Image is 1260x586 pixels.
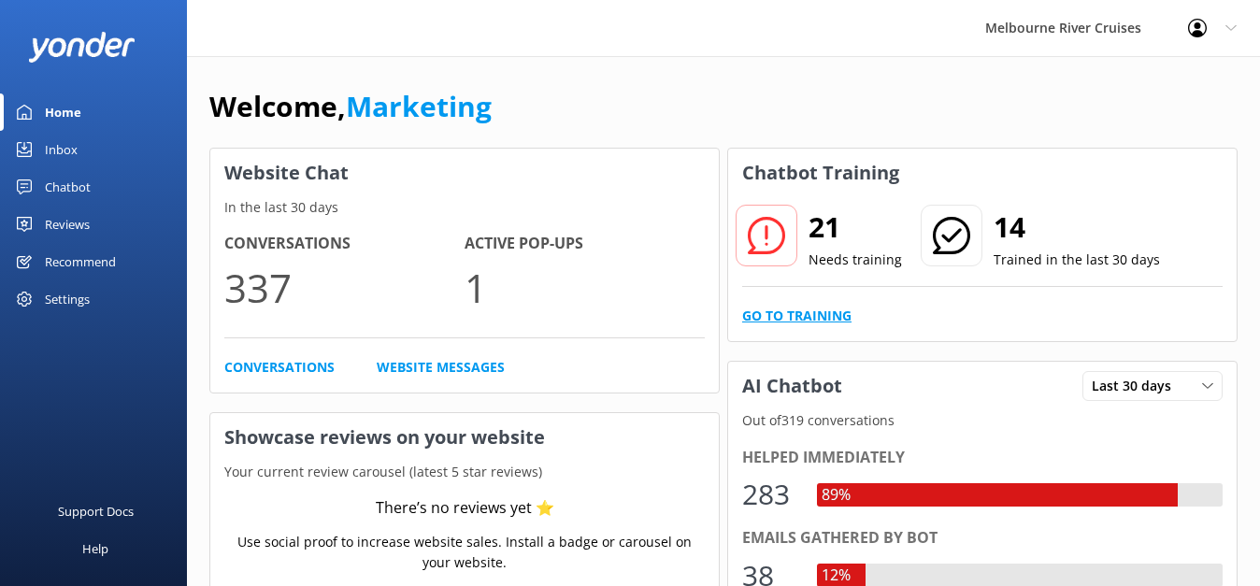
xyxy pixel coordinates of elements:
[209,84,492,129] h1: Welcome,
[728,362,856,410] h3: AI Chatbot
[45,93,81,131] div: Home
[45,206,90,243] div: Reviews
[28,32,136,63] img: yonder-white-logo.png
[742,306,852,326] a: Go to Training
[742,472,798,517] div: 283
[45,243,116,280] div: Recommend
[210,462,719,482] p: Your current review carousel (latest 5 star reviews)
[45,131,78,168] div: Inbox
[45,280,90,318] div: Settings
[809,205,902,250] h2: 21
[465,232,705,256] h4: Active Pop-ups
[82,530,108,567] div: Help
[994,205,1160,250] h2: 14
[224,256,465,319] p: 337
[377,357,505,378] a: Website Messages
[742,526,1223,550] div: Emails gathered by bot
[210,197,719,218] p: In the last 30 days
[346,87,492,125] a: Marketing
[1092,376,1182,396] span: Last 30 days
[224,357,335,378] a: Conversations
[809,250,902,270] p: Needs training
[728,410,1237,431] p: Out of 319 conversations
[224,232,465,256] h4: Conversations
[45,168,91,206] div: Chatbot
[465,256,705,319] p: 1
[994,250,1160,270] p: Trained in the last 30 days
[817,483,855,507] div: 89%
[210,413,719,462] h3: Showcase reviews on your website
[376,496,554,521] div: There’s no reviews yet ⭐
[728,149,913,197] h3: Chatbot Training
[742,446,1223,470] div: Helped immediately
[224,532,705,574] p: Use social proof to increase website sales. Install a badge or carousel on your website.
[58,493,134,530] div: Support Docs
[210,149,719,197] h3: Website Chat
